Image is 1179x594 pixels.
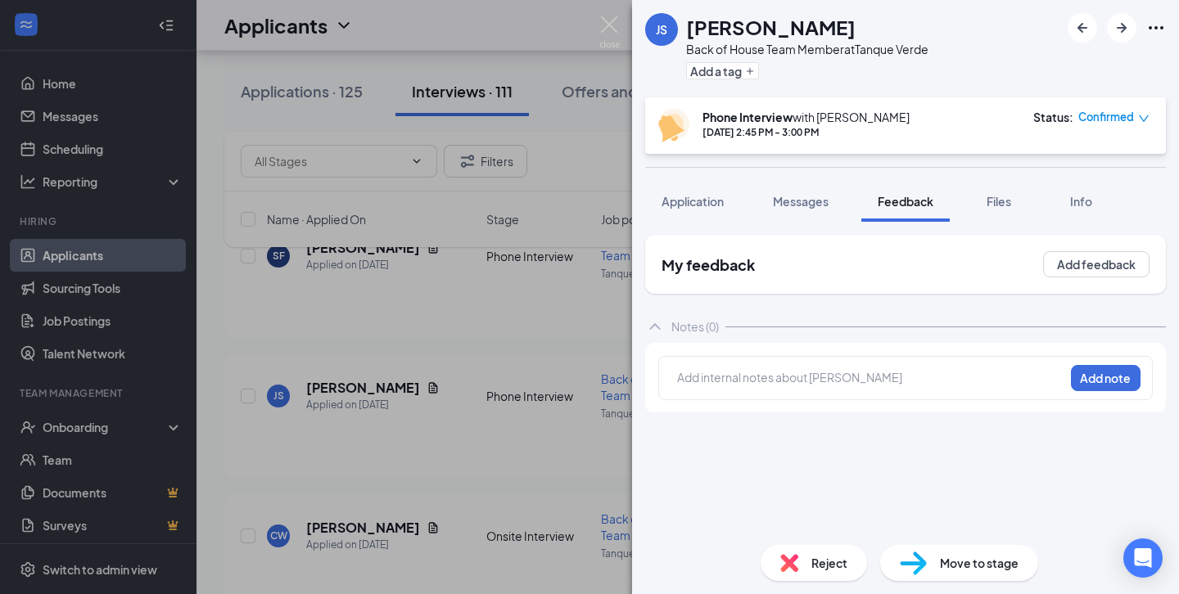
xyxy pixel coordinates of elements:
[811,554,847,572] span: Reject
[1146,18,1166,38] svg: Ellipses
[1070,194,1092,209] span: Info
[1078,109,1134,125] span: Confirmed
[686,41,928,57] div: Back of House Team Member at Tanque Verde
[1123,538,1163,578] div: Open Intercom Messenger
[987,194,1011,209] span: Files
[702,109,910,125] div: with [PERSON_NAME]
[645,317,665,336] svg: ChevronUp
[686,62,759,79] button: PlusAdd a tag
[878,194,933,209] span: Feedback
[1068,13,1097,43] button: ArrowLeftNew
[1073,18,1092,38] svg: ArrowLeftNew
[1071,365,1141,391] button: Add note
[773,194,829,209] span: Messages
[1138,113,1150,124] span: down
[686,13,856,41] h1: [PERSON_NAME]
[662,254,755,275] h2: My feedback
[745,66,755,76] svg: Plus
[1112,18,1132,38] svg: ArrowRight
[671,318,719,335] div: Notes (0)
[662,194,724,209] span: Application
[940,554,1019,572] span: Move to stage
[656,21,667,38] div: JS
[1033,109,1073,125] div: Status :
[1043,251,1150,277] button: Add feedback
[1107,13,1136,43] button: ArrowRight
[702,110,793,124] b: Phone Interview
[702,125,910,139] div: [DATE] 2:45 PM - 3:00 PM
